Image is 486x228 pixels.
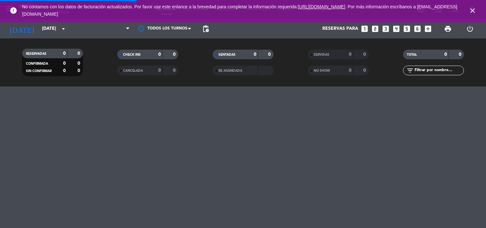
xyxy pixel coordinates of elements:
[371,25,379,33] i: looks_two
[459,19,481,38] div: LOG OUT
[173,52,177,57] strong: 0
[63,69,66,73] strong: 0
[407,53,417,56] span: TOTAL
[466,25,474,33] i: power_settings_new
[254,52,256,57] strong: 0
[403,25,411,33] i: looks_5
[158,68,161,73] strong: 0
[360,25,369,33] i: looks_one
[444,52,447,57] strong: 0
[158,52,161,57] strong: 0
[10,7,17,14] i: error
[414,67,464,74] input: Filtrar por nombre...
[363,52,367,57] strong: 0
[5,22,39,36] i: [DATE]
[78,61,81,66] strong: 0
[444,25,452,33] span: print
[314,69,330,72] span: NO SHOW
[363,68,367,73] strong: 0
[218,69,242,72] span: RE AGENDADA
[406,67,414,74] i: filter_list
[469,7,476,14] i: close
[123,53,141,56] span: CHECK INS
[63,61,66,66] strong: 0
[218,53,235,56] span: SENTADAS
[78,69,81,73] strong: 0
[268,52,272,57] strong: 0
[60,25,67,33] i: arrow_drop_down
[322,26,358,31] span: Reservas para
[349,52,351,57] strong: 0
[123,69,143,72] span: CANCELADA
[26,69,52,73] span: SIN CONFIRMAR
[424,25,432,33] i: add_box
[22,4,457,17] span: No contamos con los datos de facturación actualizados. Por favor use este enlance a la brevedad p...
[26,52,46,55] span: RESERVADAS
[413,25,422,33] i: looks_6
[63,51,66,56] strong: 0
[298,4,345,9] a: [URL][DOMAIN_NAME]
[392,25,400,33] i: looks_4
[26,62,48,65] span: CONFIRMADA
[78,51,81,56] strong: 0
[382,25,390,33] i: looks_3
[314,53,329,56] span: SERVIDAS
[459,52,463,57] strong: 0
[202,25,210,33] span: pending_actions
[173,68,177,73] strong: 0
[349,68,351,73] strong: 0
[22,4,457,17] a: . Por más información escríbanos a [EMAIL_ADDRESS][DOMAIN_NAME]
